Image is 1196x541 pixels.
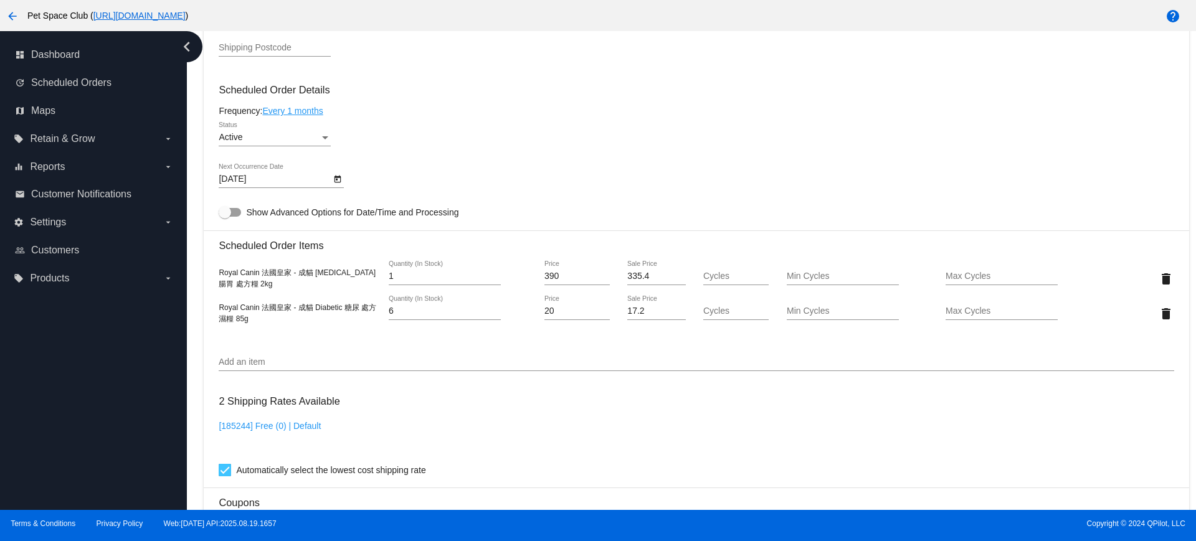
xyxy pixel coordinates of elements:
span: Maps [31,105,55,116]
input: Min Cycles [787,306,899,316]
i: email [15,189,25,199]
h3: Scheduled Order Details [219,84,1174,96]
i: local_offer [14,134,24,144]
mat-icon: delete [1159,271,1174,286]
span: Dashboard [31,49,80,60]
a: [185244] Free (0) | Default [219,421,321,431]
i: arrow_drop_down [163,134,173,144]
input: Cycles [703,306,769,316]
span: Royal Canin 法國皇家 - 成貓 [MEDICAL_DATA] 腸胃 處方糧 2kg [219,268,376,288]
i: update [15,78,25,88]
input: Price [544,306,610,316]
a: Every 1 months [262,106,323,116]
input: Sale Price [627,306,685,316]
input: Quantity (In Stock) [389,306,501,316]
span: Royal Canin 法國皇家 - 成貓 Diabetic 糖尿 處方濕糧 85g [219,303,376,323]
span: Automatically select the lowest cost shipping rate [236,463,425,477]
i: arrow_drop_down [163,217,173,227]
i: chevron_left [177,37,197,57]
h3: 2 Shipping Rates Available [219,388,339,415]
a: [URL][DOMAIN_NAME] [93,11,186,21]
i: equalizer [14,162,24,172]
input: Add an item [219,357,1174,367]
a: email Customer Notifications [15,184,173,204]
i: dashboard [15,50,25,60]
input: Sale Price [627,271,685,281]
span: Active [219,132,242,142]
div: Frequency: [219,106,1174,116]
i: local_offer [14,273,24,283]
input: Cycles [703,271,769,281]
a: map Maps [15,101,173,121]
a: people_outline Customers [15,240,173,260]
input: Max Cycles [946,271,1058,281]
i: arrow_drop_down [163,273,173,283]
span: Show Advanced Options for Date/Time and Processing [246,206,458,219]
mat-icon: arrow_back [5,9,20,24]
mat-select: Status [219,133,331,143]
span: Customers [31,245,79,256]
input: Min Cycles [787,271,899,281]
span: Products [30,273,69,284]
i: arrow_drop_down [163,162,173,172]
span: Copyright © 2024 QPilot, LLC [609,519,1185,528]
input: Price [544,271,610,281]
a: update Scheduled Orders [15,73,173,93]
input: Max Cycles [946,306,1058,316]
i: people_outline [15,245,25,255]
a: Web:[DATE] API:2025.08.19.1657 [164,519,277,528]
input: Next Occurrence Date [219,174,331,184]
h3: Scheduled Order Items [219,230,1174,252]
a: Terms & Conditions [11,519,75,528]
h3: Coupons [219,487,1174,509]
input: Quantity (In Stock) [389,271,501,281]
mat-icon: help [1165,9,1180,24]
input: Shipping Postcode [219,43,331,53]
mat-icon: delete [1159,306,1174,321]
i: settings [14,217,24,227]
span: Retain & Grow [30,133,95,144]
button: Open calendar [331,172,344,185]
span: Scheduled Orders [31,77,112,88]
span: Customer Notifications [31,189,131,200]
span: Pet Space Club ( ) [27,11,188,21]
i: map [15,106,25,116]
span: Settings [30,217,66,228]
a: dashboard Dashboard [15,45,173,65]
a: Privacy Policy [97,519,143,528]
span: Reports [30,161,65,172]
